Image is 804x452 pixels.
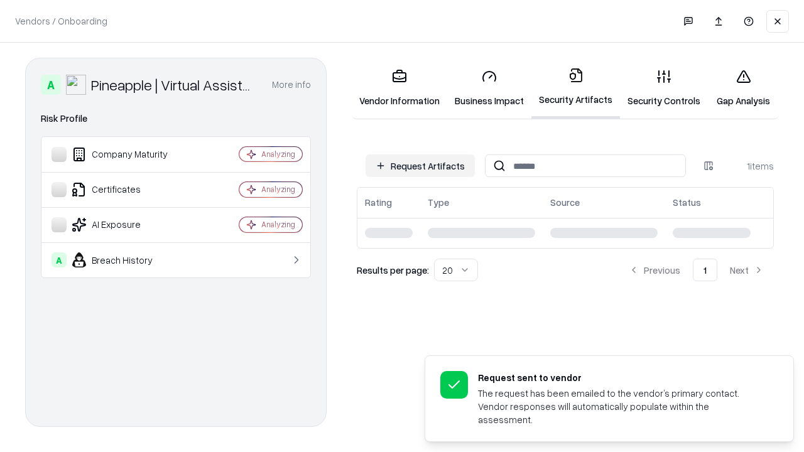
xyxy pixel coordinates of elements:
div: Rating [365,196,392,209]
a: Security Artifacts [531,58,620,119]
div: Status [673,196,701,209]
div: Analyzing [261,184,295,195]
div: A [52,252,67,267]
a: Business Impact [447,59,531,117]
button: 1 [693,259,717,281]
div: Type [428,196,449,209]
nav: pagination [619,259,774,281]
p: Vendors / Onboarding [15,14,107,28]
div: 1 items [724,159,774,173]
button: More info [272,73,311,96]
div: AI Exposure [52,217,202,232]
a: Gap Analysis [708,59,779,117]
div: Analyzing [261,219,295,230]
a: Vendor Information [352,59,447,117]
p: Results per page: [357,264,429,277]
div: Analyzing [261,149,295,159]
div: Company Maturity [52,147,202,162]
button: Request Artifacts [366,154,475,177]
div: A [41,75,61,95]
div: Breach History [52,252,202,267]
a: Security Controls [620,59,708,117]
div: Request sent to vendor [478,371,763,384]
div: Risk Profile [41,111,311,126]
div: Certificates [52,182,202,197]
div: The request has been emailed to the vendor’s primary contact. Vendor responses will automatically... [478,387,763,426]
div: Pineapple | Virtual Assistant Agency [91,75,257,95]
img: Pineapple | Virtual Assistant Agency [66,75,86,95]
div: Source [550,196,580,209]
